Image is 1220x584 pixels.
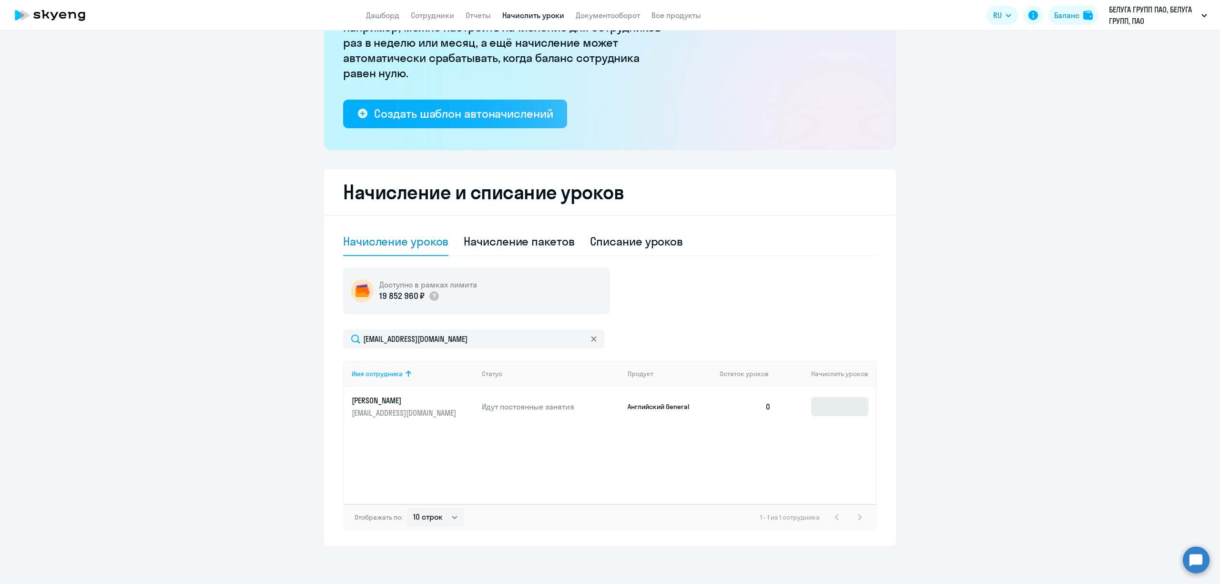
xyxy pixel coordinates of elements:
button: Создать шаблон автоначислений [343,100,567,128]
p: БЕЛУГА ГРУПП ПАО, БЕЛУГА ГРУПП, ПАО [1109,4,1198,27]
button: БЕЛУГА ГРУПП ПАО, БЕЛУГА ГРУПП, ПАО [1104,4,1212,27]
a: Документооборот [576,10,640,20]
input: Поиск по имени, email, продукту или статусу [343,329,604,348]
div: Продукт [628,369,712,378]
div: Списание уроков [590,234,683,249]
p: [EMAIL_ADDRESS][DOMAIN_NAME] [352,408,458,418]
h5: Доступно в рамках лимита [379,279,477,290]
div: Остаток уроков [720,369,779,378]
div: Начисление уроков [343,234,448,249]
div: Имя сотрудника [352,369,474,378]
div: Создать шаблон автоначислений [374,106,553,121]
img: wallet-circle.png [351,279,374,302]
div: Статус [482,369,502,378]
a: Отчеты [466,10,491,20]
img: balance [1083,10,1093,20]
div: Начисление пакетов [464,234,574,249]
div: Статус [482,369,620,378]
p: 19 852 960 ₽ [379,290,425,302]
a: Сотрудники [411,10,454,20]
span: Отображать по: [355,513,403,522]
a: [PERSON_NAME][EMAIL_ADDRESS][DOMAIN_NAME] [352,395,474,418]
span: 1 - 1 из 1 сотрудника [760,513,820,522]
a: Дашборд [366,10,399,20]
span: RU [993,10,1002,21]
p: [PERSON_NAME] [352,395,458,406]
div: Имя сотрудника [352,369,403,378]
a: Начислить уроки [502,10,564,20]
p: Английский General [628,402,699,411]
div: Баланс [1054,10,1079,21]
p: Идут постоянные занятия [482,401,620,412]
p: [PERSON_NAME] больше не придётся начислять вручную. Например, можно настроить начисление для сотр... [343,4,667,81]
button: RU [986,6,1018,25]
button: Балансbalance [1048,6,1098,25]
a: Все продукты [651,10,701,20]
th: Начислить уроков [779,361,876,387]
span: Остаток уроков [720,369,769,378]
div: Продукт [628,369,653,378]
td: 0 [712,387,779,427]
h2: Начисление и списание уроков [343,181,877,204]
